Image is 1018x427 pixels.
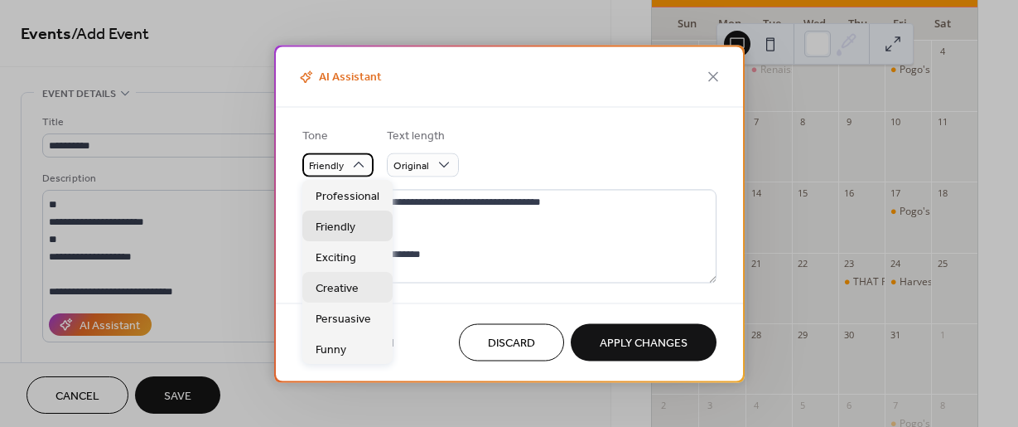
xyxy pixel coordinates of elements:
span: Discard [488,335,535,352]
span: Funny [316,342,346,359]
button: Discard [459,323,564,361]
span: Original [393,157,429,176]
span: Professional [316,188,379,206]
span: Exciting [316,250,356,267]
span: Creative [316,280,359,298]
span: Apply Changes [600,335,688,352]
div: Text length [387,127,456,144]
button: Apply Changes [571,323,716,361]
span: AI Assistant [296,68,382,87]
span: Persuasive [316,311,371,328]
span: Friendly [316,219,355,236]
span: Friendly [309,157,344,176]
div: Tone [302,127,370,144]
